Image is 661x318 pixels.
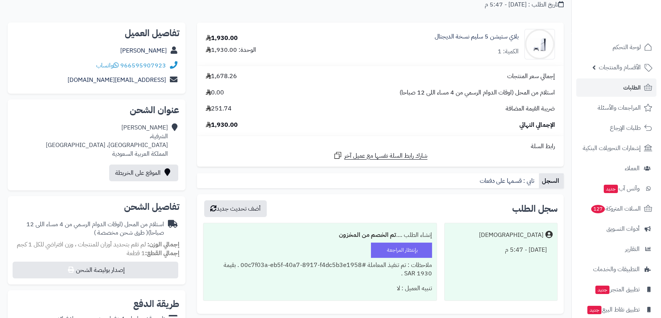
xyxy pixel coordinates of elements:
span: التطبيقات والخدمات [593,264,640,275]
span: الأقسام والمنتجات [599,62,641,73]
span: إجمالي سعر المنتجات [507,72,555,81]
div: [DATE] - 5:47 م [449,243,553,257]
div: [DEMOGRAPHIC_DATA] [479,231,543,240]
span: العملاء [625,163,640,174]
div: بإنتظار المراجعة [371,243,432,258]
div: ملاحظات : تم تنفيذ المعاملة #00c7f03a-eb5f-40a7-8917-f4dc5b3e1958 . بقيمة 1930 SAR . [208,258,432,281]
span: الإجمالي النهائي [519,121,555,129]
span: جديد [604,185,618,193]
a: التقارير [576,240,656,258]
img: logo-2.png [609,6,654,22]
a: واتساب [96,61,119,70]
span: ضريبة القيمة المضافة [506,104,555,113]
span: تطبيق نقاط البيع [587,304,640,315]
a: المراجعات والأسئلة [576,99,656,117]
div: 1,930.00 [206,34,238,43]
span: تطبيق المتجر [595,284,640,295]
div: استلام من المحل (اوقات الدوام الرسمي من 4 مساء اللى 12 صباحا) [14,220,164,238]
a: طلبات الإرجاع [576,119,656,137]
a: إشعارات التحويلات البنكية [576,139,656,157]
a: السلات المتروكة127 [576,200,656,218]
span: ( طرق شحن مخصصة ) [94,228,148,237]
button: إصدار بوليصة الشحن [13,262,178,278]
div: [PERSON_NAME] الشرفية، [GEOGRAPHIC_DATA]، [GEOGRAPHIC_DATA] المملكة العربية السعودية [46,123,168,158]
strong: إجمالي الوزن: [147,240,179,249]
span: 1,678.26 [206,72,237,81]
span: 0.00 [206,88,224,97]
span: وآتس آب [603,183,640,194]
span: 127 [590,205,605,214]
a: الموقع على الخريطة [109,165,178,181]
span: السلات المتروكة [590,203,641,214]
div: الوحدة: 1,930.00 [206,46,256,54]
h3: سجل الطلب [512,204,558,213]
span: جديد [595,286,609,294]
div: رابط السلة [200,142,561,151]
h2: عنوان الشحن [14,105,179,115]
a: [PERSON_NAME] [120,46,167,55]
a: شارك رابط السلة نفسها مع عميل آخر [333,151,427,160]
span: شارك رابط السلة نفسها مع عميل آخر [344,152,427,160]
a: بلاي ستيشن 5 سليم نسخة الديجتال [435,32,519,41]
h2: تفاصيل الشحن [14,202,179,211]
span: جديد [587,306,601,314]
img: 1703944086-51fM0CKG+HL._SL1500_-90x90.jpg [525,29,555,59]
a: [EMAIL_ADDRESS][DOMAIN_NAME] [68,75,166,85]
span: لم تقم بتحديد أوزان للمنتجات ، وزن افتراضي للكل 1 كجم [17,240,146,249]
a: 966595907923 [120,61,166,70]
b: تم الخصم من المخزون [339,230,396,240]
small: 1 قطعة [127,249,179,258]
span: 1,930.00 [206,121,238,129]
span: 251.74 [206,104,232,113]
a: تطبيق المتجرجديد [576,280,656,299]
span: التقارير [625,244,640,254]
a: التطبيقات والخدمات [576,260,656,278]
span: المراجعات والأسئلة [598,102,641,113]
span: أدوات التسويق [606,224,640,234]
div: الكمية: 1 [498,47,519,56]
span: لوحة التحكم [613,42,641,53]
h2: طريقة الدفع [133,299,179,308]
div: تنبيه العميل : لا [208,281,432,296]
span: إشعارات التحويلات البنكية [583,143,641,153]
div: إنشاء الطلب .... [208,228,432,243]
a: العملاء [576,159,656,177]
a: أدوات التسويق [576,220,656,238]
a: لوحة التحكم [576,38,656,56]
a: تابي : قسمها على دفعات [477,173,539,189]
button: أضف تحديث جديد [204,200,267,217]
strong: إجمالي القطع: [145,249,179,258]
h2: تفاصيل العميل [14,29,179,38]
a: الطلبات [576,78,656,97]
span: الطلبات [623,82,641,93]
a: وآتس آبجديد [576,179,656,198]
span: استلام من المحل (اوقات الدوام الرسمي من 4 مساء اللى 12 صباحا) [400,88,555,97]
div: تاريخ الطلب : [DATE] - 5:47 م [485,0,564,9]
span: طلبات الإرجاع [610,123,641,133]
a: السجل [539,173,564,189]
